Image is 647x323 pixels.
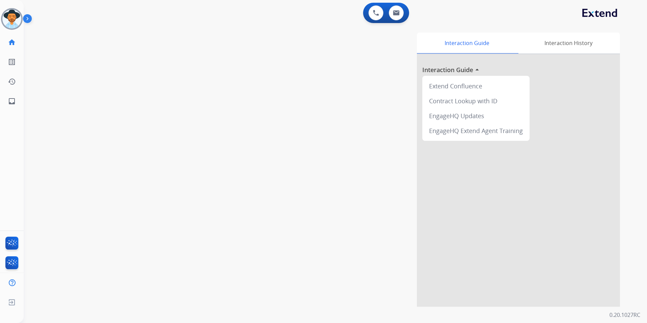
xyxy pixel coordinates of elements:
mat-icon: home [8,38,16,46]
div: Extend Confluence [425,79,527,93]
mat-icon: list_alt [8,58,16,66]
img: avatar [2,9,21,28]
mat-icon: inbox [8,97,16,105]
div: Interaction History [517,33,620,53]
div: Interaction Guide [417,33,517,53]
div: EngageHQ Extend Agent Training [425,123,527,138]
mat-icon: history [8,78,16,86]
p: 0.20.1027RC [609,311,640,319]
div: EngageHQ Updates [425,108,527,123]
div: Contract Lookup with ID [425,93,527,108]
